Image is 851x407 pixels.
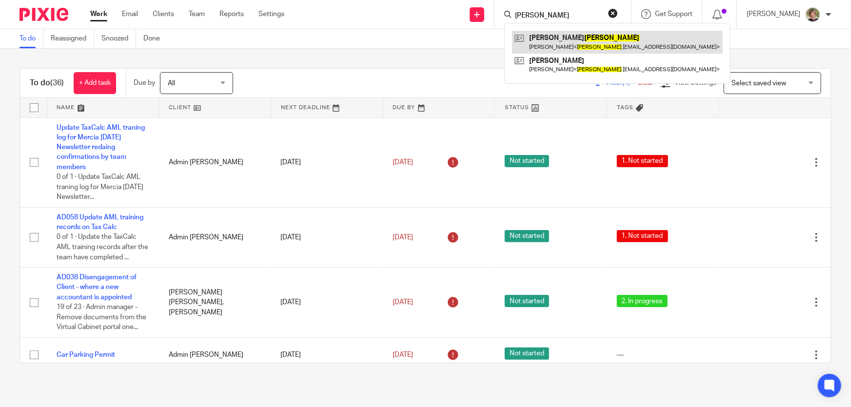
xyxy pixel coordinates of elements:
a: Team [189,9,205,19]
span: Not started [505,348,549,360]
a: Email [122,9,138,19]
button: Clear [608,8,618,18]
span: [DATE] [393,351,413,358]
a: + Add task [74,72,116,94]
td: [DATE] [271,268,383,338]
a: Snoozed [101,29,136,48]
a: Update TaxCalc AML traning log for Mercia [DATE] Newsletter redaing confirmations by team members [57,124,145,171]
td: [DATE] [271,117,383,207]
a: Settings [258,9,284,19]
span: (36) [50,79,64,87]
td: [DATE] [271,337,383,372]
span: [DATE] [393,159,413,166]
td: Admin [PERSON_NAME] [159,337,271,372]
span: 19 of 23 · Admin manager - Remove documents from the Virtual Cabinet portal one... [57,304,146,330]
td: [PERSON_NAME] [PERSON_NAME], [PERSON_NAME] [159,268,271,338]
td: Admin [PERSON_NAME] [159,117,271,207]
td: Admin [PERSON_NAME] [159,207,271,267]
a: AD038 Disengagement of Client - where a new accountant is appointed [57,274,137,301]
div: --- [617,350,710,360]
span: 1. Not started [617,155,668,167]
a: Clients [153,9,174,19]
p: [PERSON_NAME] [747,9,800,19]
img: Pixie [20,8,68,21]
a: Done [143,29,167,48]
span: Tags [617,105,633,110]
span: 1. Not started [617,230,668,242]
span: 0 of 1 · Update the TaxCalc AML training records after the team have completed ... [57,234,148,261]
span: Get Support [655,11,693,18]
span: Not started [505,295,549,307]
img: High%20Res%20Andrew%20Price%20Accountants_Poppy%20Jakes%20photography-1142.jpg [805,7,821,22]
span: [DATE] [393,299,413,306]
span: Not started [505,155,549,167]
a: Reports [219,9,244,19]
span: 2. In progress [617,295,668,307]
span: All [168,80,175,87]
a: Reassigned [51,29,94,48]
a: AD058 Update AML training records on Tax Calc [57,214,143,231]
span: Not started [505,230,549,242]
h1: To do [30,78,64,88]
input: Search [514,12,602,20]
a: Work [90,9,107,19]
td: [DATE] [271,207,383,267]
a: To do [20,29,43,48]
span: 0 of 1 · Update TaxCalc AML traning log for Mercia [DATE] Newsletter... [57,174,143,200]
p: Due by [134,78,155,88]
span: Select saved view [732,80,786,87]
span: [DATE] [393,234,413,241]
a: Car Parking Permit [57,351,115,358]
